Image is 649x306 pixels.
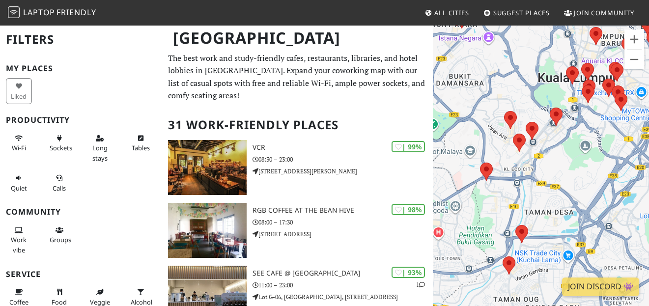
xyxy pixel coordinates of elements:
[480,4,554,22] a: Suggest Places
[6,25,156,55] h2: Filters
[11,184,27,193] span: Quiet
[87,130,113,166] button: Long stays
[253,218,433,227] p: 08:00 – 17:30
[47,222,73,248] button: Groups
[6,64,156,73] h3: My Places
[53,184,66,193] span: Video/audio calls
[253,229,433,239] p: [STREET_ADDRESS]
[253,269,433,278] h3: See Cafe @ [GEOGRAPHIC_DATA]
[168,140,246,195] img: VCR
[253,206,433,215] h3: RGB Coffee at the Bean Hive
[253,155,433,164] p: 08:30 – 23:00
[50,143,72,152] span: Power sockets
[6,222,32,258] button: Work vibe
[162,203,432,258] a: RGB Coffee at the Bean Hive | 98% RGB Coffee at the Bean Hive 08:00 – 17:30 [STREET_ADDRESS]
[624,50,644,69] button: Zoom out
[253,280,433,290] p: 11:00 – 23:00
[562,278,639,296] a: Join Discord 👾
[50,235,71,244] span: Group tables
[12,143,26,152] span: Stable Wi-Fi
[6,115,156,125] h3: Productivity
[392,141,425,152] div: | 99%
[168,110,426,140] h2: 31 Work-Friendly Places
[434,8,469,17] span: All Cities
[47,170,73,196] button: Calls
[421,4,473,22] a: All Cities
[6,130,32,156] button: Wi-Fi
[47,130,73,156] button: Sockets
[165,25,430,52] h1: [GEOGRAPHIC_DATA]
[168,203,246,258] img: RGB Coffee at the Bean Hive
[253,292,433,302] p: Lot G-06, [GEOGRAPHIC_DATA], [STREET_ADDRESS]
[8,6,20,18] img: LaptopFriendly
[6,170,32,196] button: Quiet
[56,7,96,18] span: Friendly
[392,267,425,278] div: | 93%
[6,207,156,217] h3: Community
[253,167,433,176] p: [STREET_ADDRESS][PERSON_NAME]
[128,130,154,156] button: Tables
[416,280,425,289] p: 1
[6,270,156,279] h3: Service
[168,52,426,102] p: The best work and study-friendly cafes, restaurants, libraries, and hotel lobbies in [GEOGRAPHIC_...
[392,204,425,215] div: | 98%
[253,143,433,152] h3: VCR
[162,140,432,195] a: VCR | 99% VCR 08:30 – 23:00 [STREET_ADDRESS][PERSON_NAME]
[8,4,96,22] a: LaptopFriendly LaptopFriendly
[92,143,108,162] span: Long stays
[574,8,634,17] span: Join Community
[23,7,55,18] span: Laptop
[493,8,550,17] span: Suggest Places
[560,4,638,22] a: Join Community
[11,235,27,254] span: People working
[132,143,150,152] span: Work-friendly tables
[624,29,644,49] button: Zoom in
